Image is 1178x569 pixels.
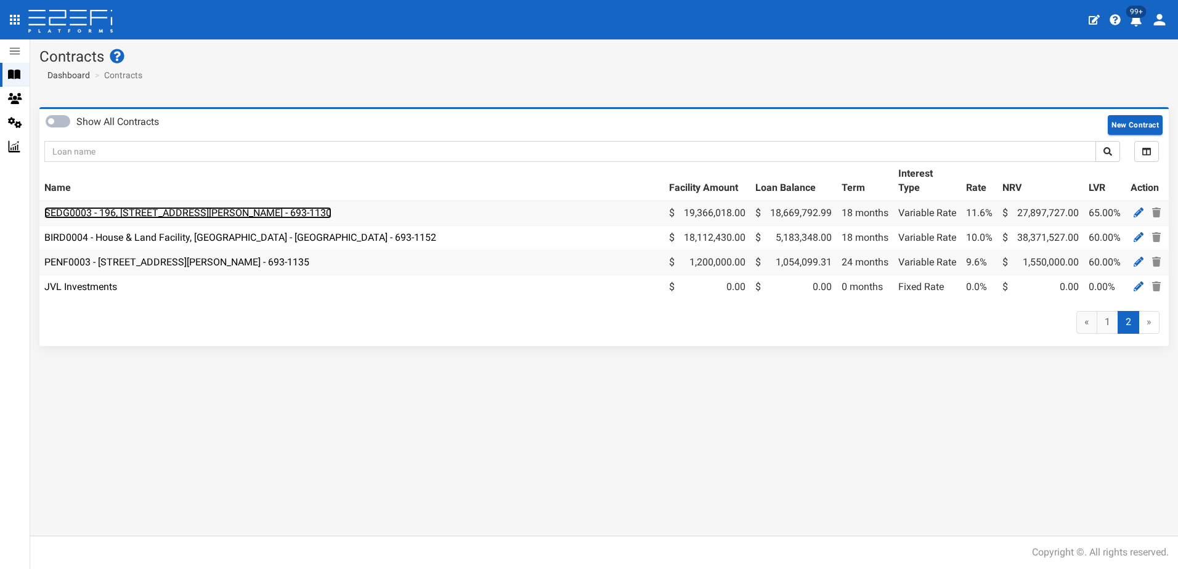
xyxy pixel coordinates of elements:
a: Delete Contract [1149,279,1164,294]
span: 2 [1118,311,1139,334]
td: Variable Rate [893,201,961,225]
h1: Contracts [39,49,1169,65]
th: Facility Amount [664,162,750,201]
button: New Contract [1108,115,1163,135]
td: 18 months [837,225,893,250]
a: 1 [1097,311,1118,334]
td: 9.6% [961,250,997,275]
input: Loan name [44,141,1096,162]
a: BIRD0004 - House & Land Facility, [GEOGRAPHIC_DATA] - [GEOGRAPHIC_DATA] - 693-1152 [44,232,436,243]
td: 65.00% [1084,201,1126,225]
td: 10.0% [961,225,997,250]
td: 60.00% [1084,225,1126,250]
th: LVR [1084,162,1126,201]
td: 60.00% [1084,250,1126,275]
span: Dashboard [43,70,90,80]
td: 0.00 [664,275,750,299]
td: 0 months [837,275,893,299]
td: 1,200,000.00 [664,250,750,275]
td: 0.00 [750,275,837,299]
td: 38,371,527.00 [997,225,1084,250]
a: Delete Contract [1149,254,1164,270]
a: « [1076,311,1097,334]
th: Rate [961,162,997,201]
div: Copyright ©. All rights reserved. [1032,546,1169,560]
a: SEDG0003 - 196, [STREET_ADDRESS][PERSON_NAME] - 693-1130 [44,207,331,219]
a: JVL Investments [44,281,117,293]
td: 1,054,099.31 [750,250,837,275]
td: 19,366,018.00 [664,201,750,225]
td: 24 months [837,250,893,275]
td: 0.00% [1084,275,1126,299]
th: NRV [997,162,1084,201]
td: 18,112,430.00 [664,225,750,250]
a: Delete Contract [1149,205,1164,220]
td: 18 months [837,201,893,225]
td: 11.6% [961,201,997,225]
label: Show All Contracts [76,115,159,129]
td: Variable Rate [893,250,961,275]
td: 0.0% [961,275,997,299]
td: Variable Rate [893,225,961,250]
th: Loan Balance [750,162,837,201]
td: Fixed Rate [893,275,961,299]
th: Interest Type [893,162,961,201]
th: Action [1126,162,1169,201]
td: 18,669,792.99 [750,201,837,225]
li: Contracts [92,69,142,81]
a: Delete Contract [1149,230,1164,245]
th: Name [39,162,664,201]
td: 5,183,348.00 [750,225,837,250]
a: Dashboard [43,69,90,81]
td: 0.00 [997,275,1084,299]
th: Term [837,162,893,201]
td: 1,550,000.00 [997,250,1084,275]
a: PENF0003 - [STREET_ADDRESS][PERSON_NAME] - 693-1135 [44,256,309,268]
td: 27,897,727.00 [997,201,1084,225]
span: » [1139,311,1160,334]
